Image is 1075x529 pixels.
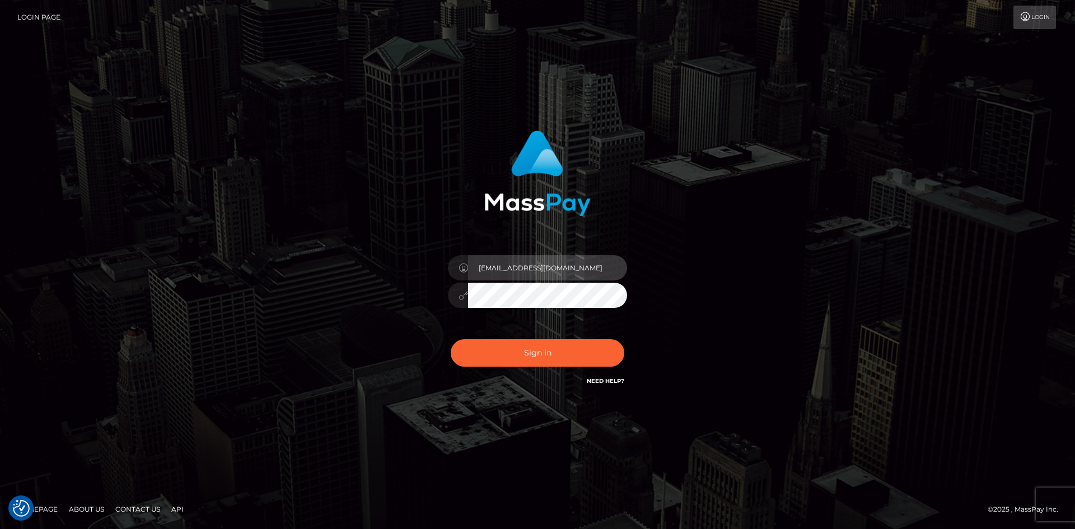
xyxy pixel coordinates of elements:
[17,6,60,29] a: Login Page
[587,377,624,385] a: Need Help?
[468,255,627,280] input: Username...
[12,500,62,518] a: Homepage
[1013,6,1056,29] a: Login
[13,500,30,517] button: Consent Preferences
[64,500,109,518] a: About Us
[484,130,591,216] img: MassPay Login
[988,503,1067,516] div: © 2025 , MassPay Inc.
[167,500,188,518] a: API
[451,339,624,367] button: Sign in
[13,500,30,517] img: Revisit consent button
[111,500,165,518] a: Contact Us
